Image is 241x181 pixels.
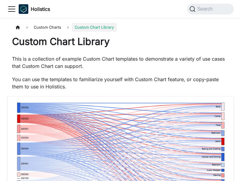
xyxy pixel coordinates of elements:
h1: Custom Chart Library [12,36,229,48]
span: Custom Charts [31,23,64,32]
span: Custom Chart Library [72,23,117,32]
a: Home page [12,23,23,32]
b: Holistics [31,5,50,13]
img: Holistics [19,4,28,14]
button: Search (Command+K) [187,4,234,14]
p: You can use the templates to familiarize yourself with Custom Chart feature, or copy-paste them t... [12,76,229,90]
p: This is a collection of example Custom Chart templates to demonstrate a variety of use cases that... [12,55,229,70]
a: HolisticsHolisticsHolistics [19,4,50,14]
span: Search [196,6,216,12]
nav: Breadcrumbs [12,23,229,32]
button: Toggle navigation bar [7,5,16,14]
